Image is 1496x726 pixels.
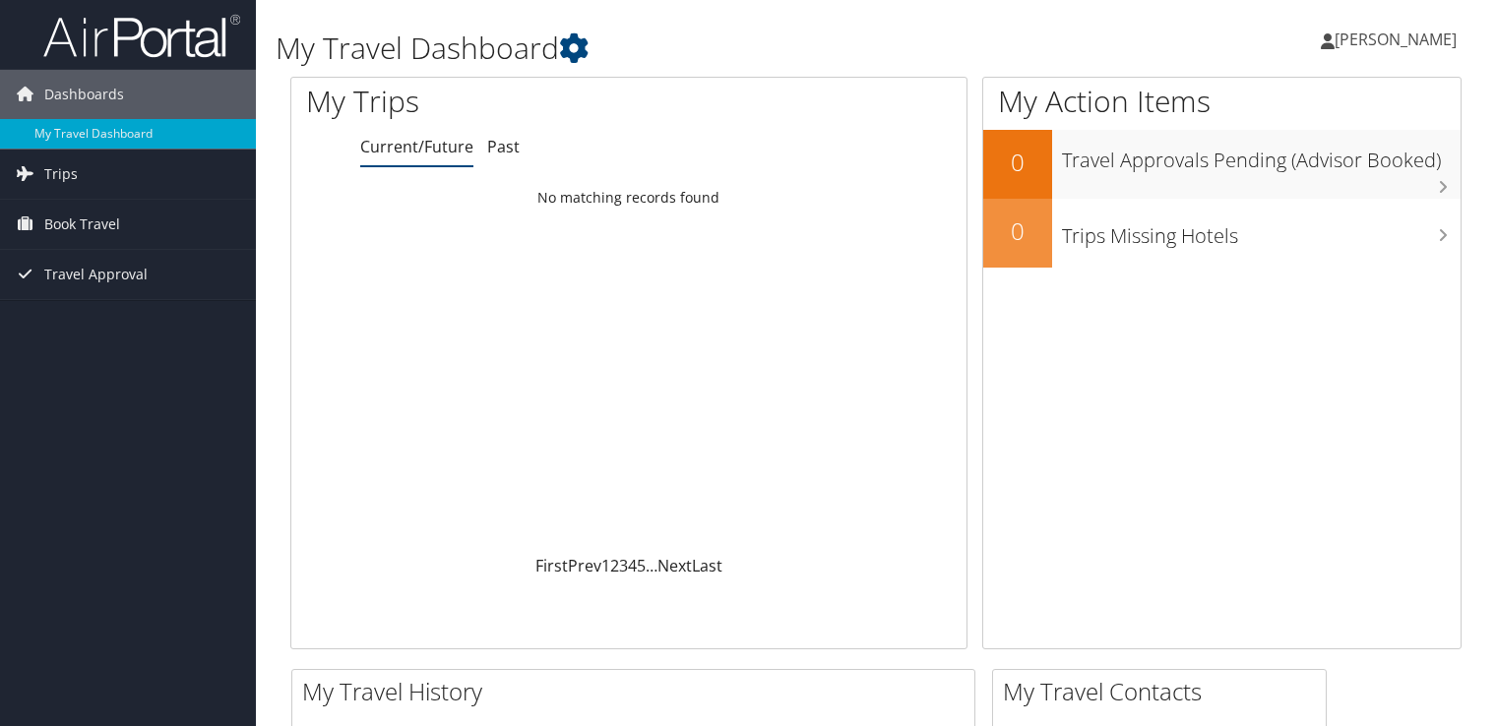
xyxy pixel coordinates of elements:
h2: 0 [983,146,1052,179]
a: First [535,555,568,576]
a: Next [657,555,692,576]
img: airportal-logo.png [43,13,240,59]
a: Prev [568,555,601,576]
a: 4 [628,555,637,576]
td: No matching records found [291,180,966,215]
h3: Travel Approvals Pending (Advisor Booked) [1062,137,1461,174]
span: Dashboards [44,70,124,119]
a: 3 [619,555,628,576]
a: 0Trips Missing Hotels [983,199,1461,268]
a: Last [692,555,722,576]
a: Current/Future [360,136,473,157]
span: Travel Approval [44,250,148,299]
h2: My Travel History [302,675,974,708]
h1: My Travel Dashboard [276,28,1076,69]
a: Past [487,136,520,157]
a: [PERSON_NAME] [1321,10,1476,69]
h3: Trips Missing Hotels [1062,212,1461,250]
h1: My Trips [306,81,670,122]
a: 1 [601,555,610,576]
a: 5 [637,555,646,576]
span: … [646,555,657,576]
a: 0Travel Approvals Pending (Advisor Booked) [983,130,1461,199]
span: Trips [44,150,78,199]
span: [PERSON_NAME] [1335,29,1457,50]
h1: My Action Items [983,81,1461,122]
span: Book Travel [44,200,120,249]
h2: 0 [983,214,1052,248]
h2: My Travel Contacts [1003,675,1326,708]
a: 2 [610,555,619,576]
